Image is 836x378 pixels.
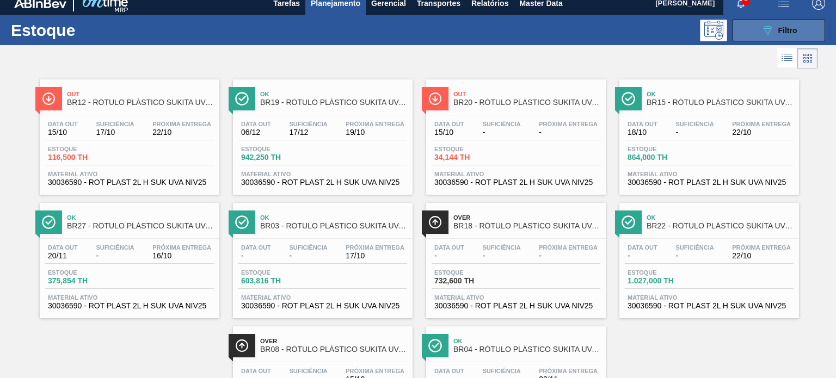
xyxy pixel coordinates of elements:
[434,153,511,162] span: 34,144 TH
[260,98,407,107] span: BR19 - RÓTULO PLÁSTICO SUKITA UVA MISTA 2L H
[418,71,611,195] a: ÍconeOutBR20 - RÓTULO PLÁSTICO SUKITA UVA MISTA 2L HData out15/10Suficiência-Próxima Entrega-Esto...
[241,368,271,374] span: Data out
[482,128,520,137] span: -
[733,20,825,41] button: Filtro
[434,277,511,285] span: 732,600 TH
[797,48,818,69] div: Visão em Cards
[48,146,124,152] span: Estoque
[260,214,407,221] span: Ok
[453,338,600,344] span: Ok
[453,91,600,97] span: Out
[67,91,214,97] span: Out
[48,178,211,187] span: 30036590 - ROT PLAST 2L H SUK UVA NIV25
[32,195,225,318] a: ÍconeOkBR27 - RÓTULO PLÁSTICO SUKITA UVA MISTA 2L HData out20/11Suficiência-Próxima Entrega16/10E...
[482,121,520,127] span: Suficiência
[628,277,704,285] span: 1.027,000 TH
[628,244,657,251] span: Data out
[732,128,791,137] span: 22/10
[32,71,225,195] a: ÍconeOutBR12 - RÓTULO PLÁSTICO SUKITA UVA MISTA 2L HData out15/10Suficiência17/10Próxima Entrega2...
[611,71,804,195] a: ÍconeOkBR15 - RÓTULO PLÁSTICO SUKITA UVA MISTA 2L HData out18/10Suficiência-Próxima Entrega22/10E...
[675,252,714,260] span: -
[241,171,404,177] span: Material ativo
[628,302,791,310] span: 30036590 - ROT PLAST 2L H SUK UVA NIV25
[241,128,271,137] span: 06/12
[453,98,600,107] span: BR20 - RÓTULO PLÁSTICO SUKITA UVA MISTA 2L H
[675,121,714,127] span: Suficiência
[235,215,249,229] img: Ícone
[225,195,418,318] a: ÍconeOkBR03 - RÓTULO PLÁSTICO SUKITA UVA MISTA 2L HData out-Suficiência-Próxima Entrega17/10Estoq...
[428,339,442,352] img: Ícone
[260,222,407,230] span: BR03 - RÓTULO PLÁSTICO SUKITA UVA MISTA 2L H
[628,269,704,276] span: Estoque
[235,339,249,352] img: Ícone
[48,153,124,162] span: 116,500 TH
[434,269,511,276] span: Estoque
[289,121,327,127] span: Suficiência
[241,252,271,260] span: -
[428,92,442,106] img: Ícone
[647,98,794,107] span: BR15 - RÓTULO PLÁSTICO SUKITA UVA MISTA 2L H
[67,214,214,221] span: Ok
[628,153,704,162] span: 864,000 TH
[675,244,714,251] span: Suficiência
[152,128,211,137] span: 22/10
[647,91,794,97] span: Ok
[434,244,464,251] span: Data out
[622,215,635,229] img: Ícone
[434,178,598,187] span: 30036590 - ROT PLAST 2L H SUK UVA NIV25
[241,178,404,187] span: 30036590 - ROT PLAST 2L H SUK UVA NIV25
[241,269,317,276] span: Estoque
[539,252,598,260] span: -
[346,244,404,251] span: Próxima Entrega
[434,302,598,310] span: 30036590 - ROT PLAST 2L H SUK UVA NIV25
[700,20,727,41] div: Pogramando: nenhum usuário selecionado
[48,121,78,127] span: Data out
[434,294,598,301] span: Material ativo
[434,146,511,152] span: Estoque
[235,92,249,106] img: Ícone
[67,98,214,107] span: BR12 - RÓTULO PLÁSTICO SUKITA UVA MISTA 2L H
[628,294,791,301] span: Material ativo
[241,244,271,251] span: Data out
[11,24,167,36] h1: Estoque
[346,121,404,127] span: Próxima Entrega
[622,92,635,106] img: Ícone
[732,244,791,251] span: Próxima Entrega
[628,171,791,177] span: Material ativo
[434,128,464,137] span: 15/10
[628,252,657,260] span: -
[732,252,791,260] span: 22/10
[732,121,791,127] span: Próxima Entrega
[241,294,404,301] span: Material ativo
[346,368,404,374] span: Próxima Entrega
[289,128,327,137] span: 17/12
[241,121,271,127] span: Data out
[346,252,404,260] span: 17/10
[539,368,598,374] span: Próxima Entrega
[96,244,134,251] span: Suficiência
[260,345,407,354] span: BR08 - RÓTULO PLÁSTICO SUKITA UVA MISTA 2L H
[42,92,56,106] img: Ícone
[675,128,714,137] span: -
[482,244,520,251] span: Suficiência
[96,252,134,260] span: -
[346,128,404,137] span: 19/10
[152,252,211,260] span: 16/10
[289,252,327,260] span: -
[42,215,56,229] img: Ícone
[778,26,797,35] span: Filtro
[453,345,600,354] span: BR04 - RÓTULO PLÁSTICO SUKITA UVA MISTA 2L H
[48,269,124,276] span: Estoque
[777,48,797,69] div: Visão em Lista
[647,214,794,221] span: Ok
[48,128,78,137] span: 15/10
[260,91,407,97] span: Ok
[152,121,211,127] span: Próxima Entrega
[628,146,704,152] span: Estoque
[428,215,442,229] img: Ícone
[434,121,464,127] span: Data out
[453,214,600,221] span: Over
[628,178,791,187] span: 30036590 - ROT PLAST 2L H SUK UVA NIV25
[48,244,78,251] span: Data out
[96,128,134,137] span: 17/10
